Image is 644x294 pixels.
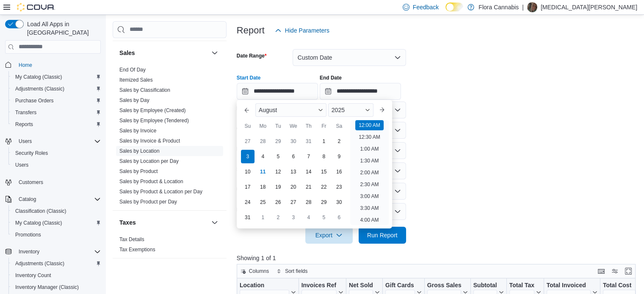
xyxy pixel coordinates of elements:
span: Export [310,227,348,244]
div: day-30 [287,135,300,148]
div: Total Tax [509,281,534,289]
button: Purchase Orders [8,95,104,107]
span: Inventory [19,248,39,255]
div: day-15 [317,165,331,179]
button: My Catalog (Classic) [8,217,104,229]
span: My Catalog (Classic) [15,74,62,80]
div: day-20 [287,180,300,194]
label: Date Range [237,52,267,59]
div: day-17 [241,180,254,194]
a: Inventory Manager (Classic) [12,282,82,292]
div: day-11 [256,165,270,179]
li: 2:00 AM [357,168,382,178]
div: Subtotal [473,281,497,289]
a: Itemized Sales [119,77,153,83]
div: Total Cost [603,281,636,289]
button: Open list of options [394,127,401,134]
button: Users [2,135,104,147]
span: Promotions [12,230,101,240]
a: Reports [12,119,36,129]
label: End Date [320,74,342,81]
button: Display options [610,266,620,276]
div: day-10 [241,165,254,179]
a: Tax Exemptions [119,247,155,253]
a: Classification (Classic) [12,206,70,216]
button: Sales [119,49,208,57]
span: Catalog [19,196,36,203]
a: Home [15,60,36,70]
p: Showing 1 of 1 [237,254,640,262]
div: day-29 [271,135,285,148]
button: Classification (Classic) [8,205,104,217]
a: Adjustments (Classic) [12,258,68,269]
button: Inventory [15,247,43,257]
div: day-8 [317,150,331,163]
span: Sales by Classification [119,87,170,93]
span: Sales by Location per Day [119,158,179,165]
a: Sales by Employee (Tendered) [119,118,189,124]
li: 3:00 AM [357,191,382,201]
a: My Catalog (Classic) [12,72,66,82]
a: Sales by Product & Location per Day [119,189,202,195]
span: Load All Apps in [GEOGRAPHIC_DATA] [24,20,101,37]
span: Classification (Classic) [12,206,101,216]
span: Sales by Product & Location [119,178,183,185]
div: Button. Open the month selector. August is currently selected. [255,103,326,117]
button: Catalog [2,193,104,205]
button: Run Report [359,227,406,244]
div: Total Invoiced [546,281,590,289]
div: day-21 [302,180,315,194]
input: Dark Mode [445,3,463,11]
li: 4:00 AM [357,215,382,225]
div: day-14 [302,165,315,179]
div: day-29 [317,195,331,209]
span: Catalog [15,194,101,204]
button: Enter fullscreen [623,266,633,276]
div: day-23 [332,180,346,194]
button: Catalog [15,194,39,204]
div: day-27 [241,135,254,148]
div: Sales [113,65,227,210]
input: Press the down key to open a popover containing a calendar. [320,83,401,100]
span: Sales by Product & Location per Day [119,188,202,195]
span: Sales by Location [119,148,160,154]
span: Hide Parameters [285,26,329,35]
a: My Catalog (Classic) [12,218,66,228]
button: Inventory Count [8,269,104,281]
span: Sales by Employee (Tendered) [119,117,189,124]
span: Home [19,62,32,69]
div: day-31 [302,135,315,148]
button: My Catalog (Classic) [8,71,104,83]
div: day-2 [332,135,346,148]
a: Sales by Product per Day [119,199,177,205]
div: day-27 [287,195,300,209]
li: 3:30 AM [357,203,382,213]
div: day-4 [302,211,315,224]
span: Adjustments (Classic) [12,258,101,269]
span: August [259,107,277,113]
div: Gross Sales [427,281,461,289]
div: day-13 [287,165,300,179]
div: Button. Open the year selector. 2025 is currently selected. [328,103,373,117]
span: Adjustments (Classic) [15,85,64,92]
span: Inventory [15,247,101,257]
div: day-12 [271,165,285,179]
div: Su [241,119,254,133]
a: Purchase Orders [12,96,57,106]
span: Users [15,136,101,146]
div: Mo [256,119,270,133]
button: Sort fields [273,266,311,276]
span: 2025 [332,107,345,113]
div: day-4 [256,150,270,163]
button: Keyboard shortcuts [596,266,606,276]
div: day-26 [271,195,285,209]
h3: Report [237,25,265,36]
span: Sales by Product [119,168,158,175]
div: day-22 [317,180,331,194]
p: [MEDICAL_DATA][PERSON_NAME] [541,2,637,12]
span: Customers [15,177,101,187]
label: Start Date [237,74,261,81]
div: day-3 [241,150,254,163]
span: Classification (Classic) [15,208,66,214]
